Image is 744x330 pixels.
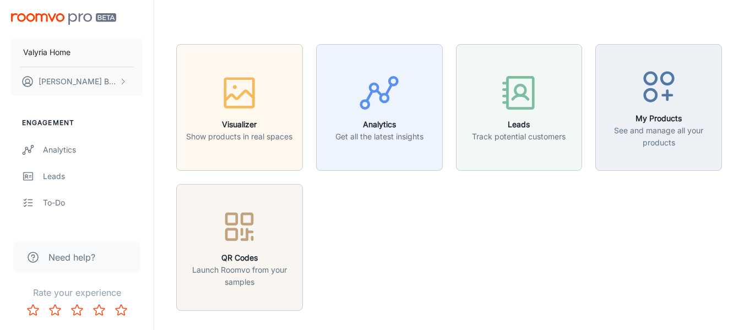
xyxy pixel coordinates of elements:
img: Roomvo PRO Beta [11,13,116,25]
p: Launch Roomvo from your samples [183,264,296,288]
h6: Visualizer [186,118,292,131]
p: Valyria Home [23,46,70,58]
button: LeadsTrack potential customers [456,44,583,171]
p: Rate your experience [9,286,145,299]
button: [PERSON_NAME] Barrio [11,67,143,96]
button: Rate 4 star [88,299,110,321]
button: QR CodesLaunch Roomvo from your samples [176,184,303,311]
a: My ProductsSee and manage all your products [595,101,722,112]
h6: My Products [602,112,715,125]
h6: Leads [472,118,566,131]
button: AnalyticsGet all the latest insights [316,44,443,171]
button: Valyria Home [11,38,143,67]
button: Rate 5 star [110,299,132,321]
h6: Analytics [335,118,423,131]
button: My ProductsSee and manage all your products [595,44,722,171]
p: Show products in real spaces [186,131,292,143]
div: Leads [43,170,143,182]
p: Get all the latest insights [335,131,423,143]
a: AnalyticsGet all the latest insights [316,101,443,112]
p: Track potential customers [472,131,566,143]
a: LeadsTrack potential customers [456,101,583,112]
button: Rate 3 star [66,299,88,321]
h6: QR Codes [183,252,296,264]
button: Rate 1 star [22,299,44,321]
span: Need help? [48,251,95,264]
a: QR CodesLaunch Roomvo from your samples [176,241,303,252]
button: Rate 2 star [44,299,66,321]
p: [PERSON_NAME] Barrio [39,75,116,88]
div: Analytics [43,144,143,156]
button: VisualizerShow products in real spaces [176,44,303,171]
p: See and manage all your products [602,125,715,149]
div: To-do [43,197,143,209]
